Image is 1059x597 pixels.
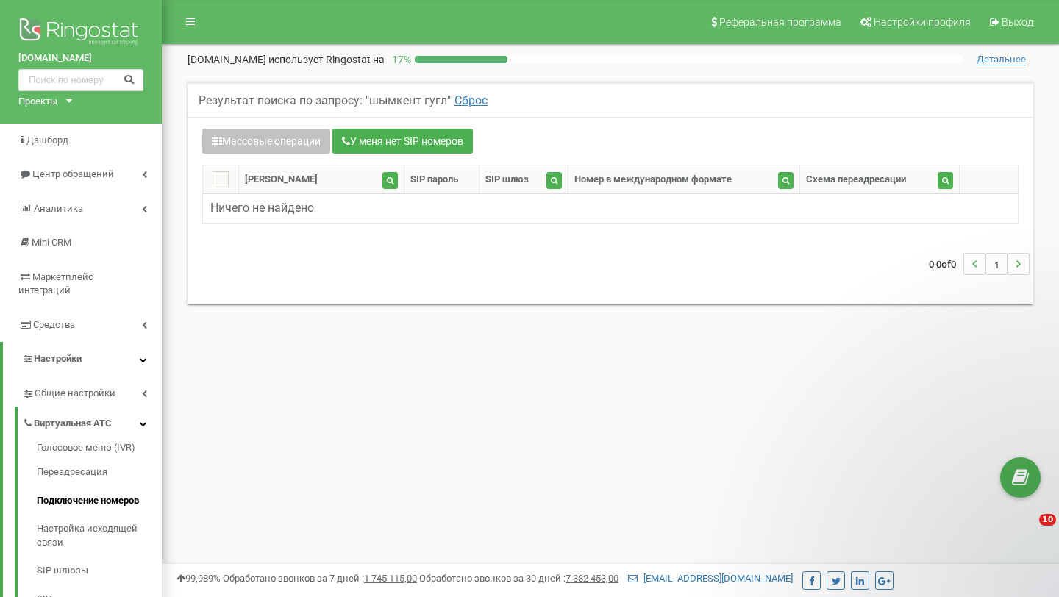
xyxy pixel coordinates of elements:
nav: ... [929,238,1030,290]
div: [PERSON_NAME] [245,173,318,187]
span: Выход [1002,16,1033,28]
div: Проекты [18,95,57,109]
span: Настройки профиля [874,16,971,28]
span: Mini CRM [32,237,71,248]
span: Обработано звонков за 7 дней : [223,573,417,584]
div: Номер в международном формате [574,173,732,187]
span: Аналитика [34,203,83,214]
span: 0-0 0 [929,253,963,275]
h5: Результат поиска по запросу: "шымкент гугл" [199,94,488,107]
a: Сброс [451,93,488,107]
span: Дашборд [26,135,68,146]
span: of [941,257,951,271]
button: У меня нет SIP номеров [332,129,473,154]
a: Настройка исходящей связи [37,515,162,557]
p: 17 % [385,52,415,67]
input: Поиск по номеру [18,69,143,91]
span: Виртуальная АТС [34,417,112,431]
div: Схема переадресации [806,173,906,187]
u: 1 745 115,00 [364,573,417,584]
u: 7 382 453,00 [566,573,618,584]
span: использует Ringostat на [268,54,385,65]
iframe: Intercom live chat [1009,514,1044,549]
span: Маркетплейс интеграций [18,271,93,296]
span: 10 [1039,514,1056,526]
a: Подключение номеров [37,487,162,515]
a: Настройки [3,342,162,376]
p: [DOMAIN_NAME] [188,52,385,67]
span: Обработано звонков за 30 дней : [419,573,618,584]
a: [DOMAIN_NAME] [18,51,143,65]
div: SIP шлюз [485,173,529,187]
button: Массовые операции [202,129,330,154]
span: Общие настройки [35,387,115,401]
th: SIP пароль [404,165,479,194]
li: 1 [985,253,1008,275]
a: Общие настройки [22,376,162,407]
a: SIP шлюзы [37,557,162,585]
span: Средства [33,319,75,330]
span: Настройки [34,353,82,364]
a: Переадресация [37,458,162,487]
span: Реферальная программа [719,16,841,28]
span: Центр обращений [32,168,114,179]
a: Виртуальная АТС [22,407,162,437]
span: 99,989% [176,573,221,584]
a: [EMAIL_ADDRESS][DOMAIN_NAME] [628,573,793,584]
td: Ничего не найдено [203,194,1019,224]
a: Голосовое меню (IVR) [37,441,162,459]
span: Детальнее [977,54,1026,65]
img: Ringostat logo [18,15,143,51]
